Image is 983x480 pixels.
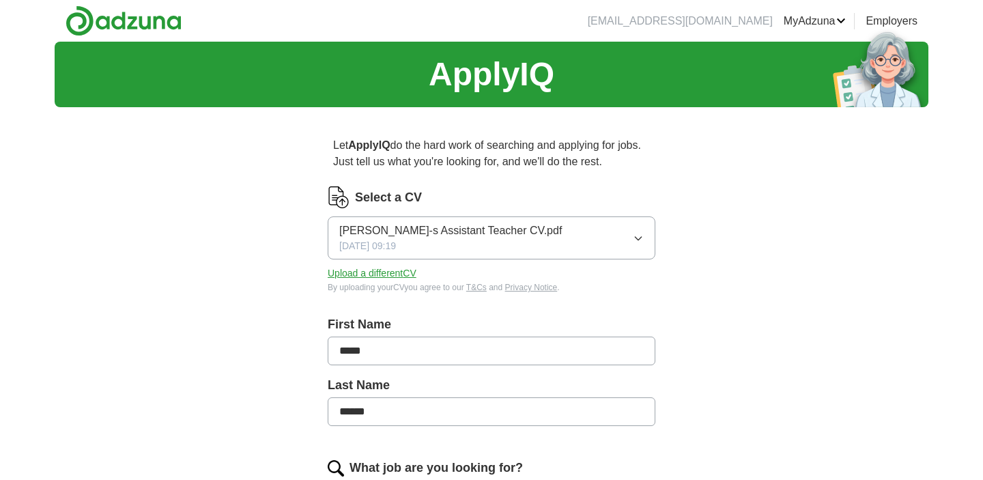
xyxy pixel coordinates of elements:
[429,50,554,99] h1: ApplyIQ
[866,13,917,29] a: Employers
[328,315,655,334] label: First Name
[328,460,344,477] img: search.png
[466,283,487,292] a: T&Cs
[588,13,773,29] li: [EMAIL_ADDRESS][DOMAIN_NAME]
[328,186,350,208] img: CV Icon
[328,216,655,259] button: [PERSON_NAME]-s Assistant Teacher CV.pdf[DATE] 09:19
[339,223,562,239] span: [PERSON_NAME]-s Assistant Teacher CV.pdf
[350,459,523,477] label: What job are you looking for?
[328,281,655,294] div: By uploading your CV you agree to our and .
[784,13,846,29] a: MyAdzuna
[348,139,390,151] strong: ApplyIQ
[328,266,416,281] button: Upload a differentCV
[66,5,182,36] img: Adzuna logo
[355,188,422,207] label: Select a CV
[328,132,655,175] p: Let do the hard work of searching and applying for jobs. Just tell us what you're looking for, an...
[339,239,396,253] span: [DATE] 09:19
[505,283,558,292] a: Privacy Notice
[328,376,655,395] label: Last Name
